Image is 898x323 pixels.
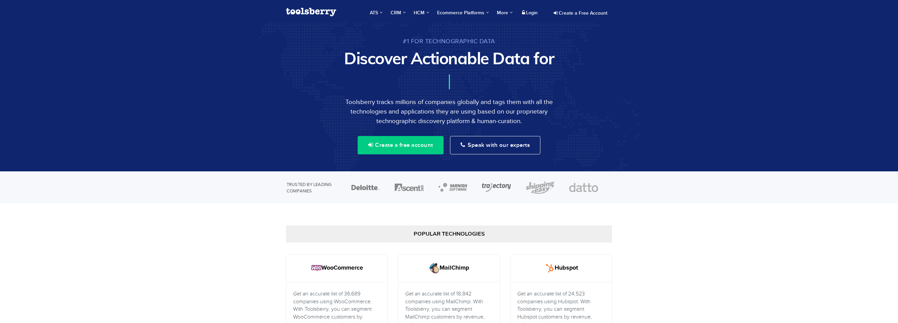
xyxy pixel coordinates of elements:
[286,38,612,45] span: #1 for Technographic Data
[358,136,444,154] button: Create a free account
[410,3,432,22] a: HCM
[311,263,321,273] img: WooCommerce
[351,185,380,190] img: deloitte
[387,3,409,22] a: CRM
[287,171,334,194] p: TRUSTED BY LEADING COMPANIES
[437,10,489,16] span: Ecommerce Platforms
[395,184,424,191] img: ascent360
[370,10,382,16] span: ATS
[286,255,388,282] div: WooCommerce
[286,8,336,16] img: Toolsberry
[549,7,612,19] a: Create a Free Account
[510,255,612,282] div: Hubspot
[518,7,542,18] a: Login
[434,3,492,22] a: Ecommerce Platforms
[391,10,406,16] span: CRM
[544,263,555,273] img: Hubspot
[414,10,429,16] span: HCM
[286,97,612,126] p: Toolsberry tracks millions of companies globally and tags them with all the technologies and appl...
[286,3,336,21] a: Toolsberry
[450,136,541,154] button: Speak with our experts
[569,183,598,192] img: datto
[297,231,601,237] h2: Popular Technologies
[286,48,612,68] h1: Discover Actionable Data for
[447,70,451,90] span: |
[438,183,467,192] img: varnish
[526,181,555,194] img: shipping easy
[482,183,511,192] img: trajectory
[429,263,439,273] img: MailChimp
[366,3,386,22] a: ATS
[493,3,516,22] a: More
[398,255,500,282] div: MailChimp
[497,10,513,16] span: More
